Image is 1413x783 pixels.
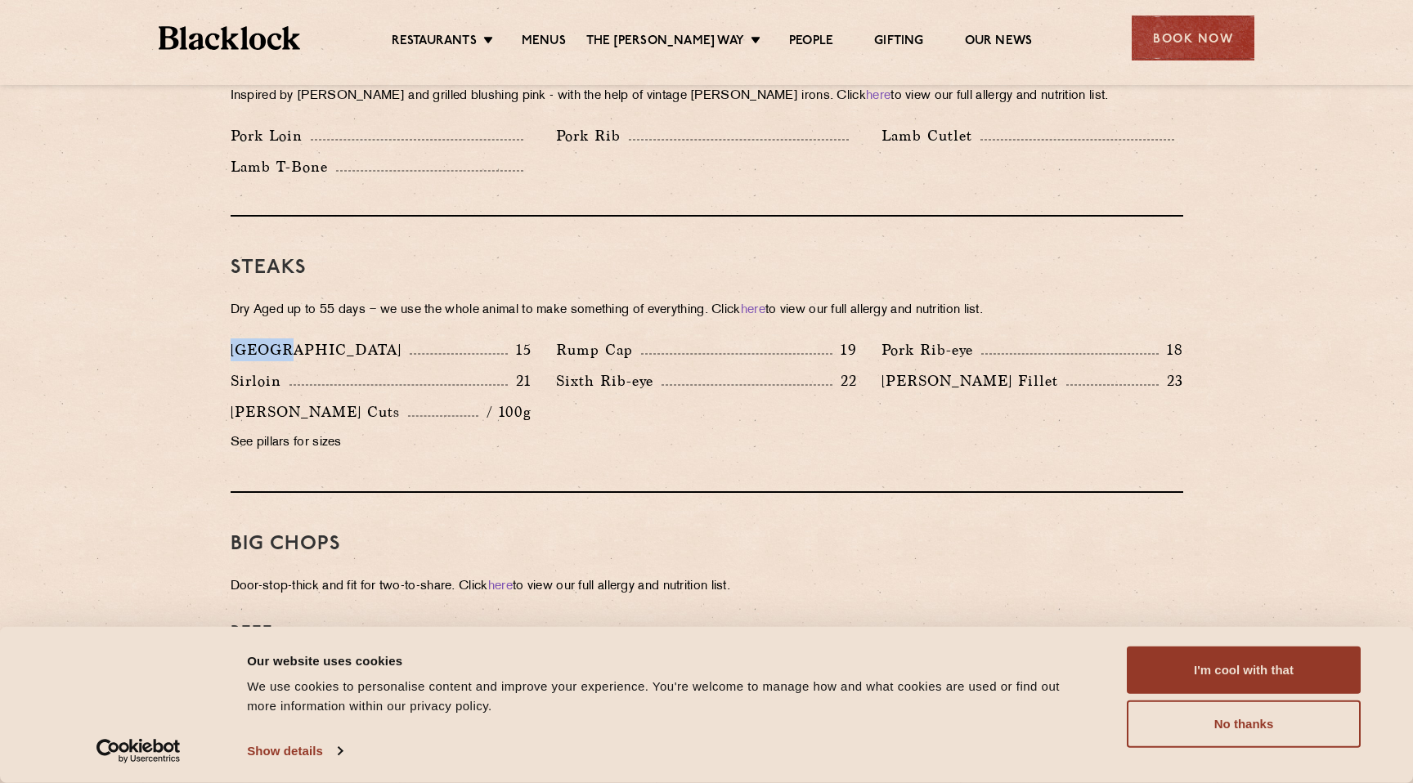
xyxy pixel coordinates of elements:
[556,338,641,361] p: Rump Cap
[881,369,1066,392] p: [PERSON_NAME] Fillet
[159,26,300,50] img: BL_Textured_Logo-footer-cropped.svg
[231,623,1183,642] h4: Beef
[522,34,566,51] a: Menus
[586,34,744,51] a: The [PERSON_NAME] Way
[741,304,765,316] a: here
[247,739,342,763] a: Show details
[247,651,1090,670] div: Our website uses cookies
[832,339,857,360] p: 19
[1132,16,1254,60] div: Book Now
[231,85,1183,108] p: Inspired by [PERSON_NAME] and grilled blushing pink - with the help of vintage [PERSON_NAME] iron...
[508,370,532,391] p: 21
[67,739,210,763] a: Usercentrics Cookiebot - opens in a new window
[231,338,410,361] p: [GEOGRAPHIC_DATA]
[1127,700,1361,748] button: No thanks
[832,370,857,391] p: 22
[866,90,890,102] a: here
[488,580,513,593] a: here
[508,339,532,360] p: 15
[556,369,662,392] p: Sixth Rib-eye
[556,124,629,147] p: Pork Rib
[1159,339,1183,360] p: 18
[247,677,1090,716] div: We use cookies to personalise content and improve your experience. You're welcome to manage how a...
[231,124,311,147] p: Pork Loin
[881,124,980,147] p: Lamb Cutlet
[231,299,1183,322] p: Dry Aged up to 55 days − we use the whole animal to make something of everything. Click to view o...
[231,155,336,178] p: Lamb T-Bone
[965,34,1033,51] a: Our News
[231,432,532,454] p: See pillars for sizes
[231,400,408,423] p: [PERSON_NAME] Cuts
[874,34,923,51] a: Gifting
[231,369,289,392] p: Sirloin
[1159,370,1183,391] p: 23
[231,534,1183,555] h3: Big Chops
[231,575,1183,598] p: Door-stop-thick and fit for two-to-share. Click to view our full allergy and nutrition list.
[789,34,833,51] a: People
[478,401,532,423] p: / 100g
[1127,647,1361,694] button: I'm cool with that
[231,257,1183,279] h3: Steaks
[881,338,981,361] p: Pork Rib-eye
[392,34,477,51] a: Restaurants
